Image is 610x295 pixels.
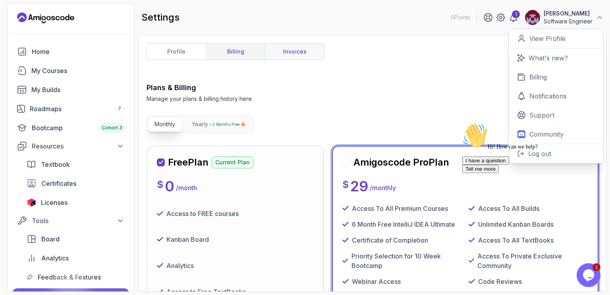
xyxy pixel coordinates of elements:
[509,106,603,125] a: Support
[509,87,603,106] a: Notifications
[30,104,124,114] div: Roadmaps
[141,11,180,24] h2: settings
[12,44,129,60] a: home
[477,251,588,270] p: Access To Private Exclusive Community
[265,44,324,60] a: invoices
[544,10,593,17] p: [PERSON_NAME]
[166,261,194,270] p: Analytics
[185,117,252,132] button: Yearly2 Months Free 🔥
[351,251,462,270] p: Priority Selection for 10 Week Bootcamp
[212,120,245,128] p: 2 Months Free 🔥
[27,199,36,206] img: jetbrains icon
[31,66,124,75] div: My Courses
[147,44,206,60] a: profile
[509,48,603,67] a: What's new?
[529,110,554,120] p: Support
[22,231,129,247] a: board
[577,263,602,287] iframe: chat widget
[148,117,182,132] button: Monthly
[342,178,349,191] p: $
[509,29,603,48] a: View Profile
[22,250,129,266] a: analytics
[3,3,29,29] img: :wave:
[352,220,455,229] p: 6 Month Free IntelliJ IDEA Ultimate
[147,95,252,103] p: Manage your plans & billing history here
[12,82,129,98] a: builds
[352,277,401,286] p: Webinar Access
[22,175,129,191] a: certificates
[22,195,129,210] a: licenses
[12,63,129,79] a: courses
[459,120,602,259] iframe: chat widget
[544,17,593,25] p: Software Engineer
[32,141,124,151] div: Resources
[12,139,129,153] button: Resources
[12,120,129,136] a: bootcamp
[32,47,124,56] div: Home
[118,106,121,112] span: 7
[147,82,252,93] h3: Plans & Billing
[3,3,146,53] div: 👋Hi! How can we help?I have a questionTell me more
[168,156,208,169] h2: Free Plan
[192,120,208,128] p: Yearly
[32,216,124,226] div: Tools
[41,253,69,263] span: Analytics
[41,160,70,169] span: Textbook
[166,209,239,218] p: Access to FREE courses
[352,235,428,245] p: Certificate of Completion
[206,44,265,60] a: billing
[478,277,522,286] p: Code Reviews
[212,156,253,168] p: Current Plan
[512,10,520,18] div: 1
[353,156,449,169] h2: Amigoscode Pro Plan
[509,13,518,22] a: 1
[529,34,566,43] p: View Profile
[12,101,129,117] a: roadmaps
[176,183,197,193] p: / month
[3,45,40,53] button: Tell me more
[41,179,76,188] span: Certificates
[529,53,568,63] p: What's new?
[22,156,129,172] a: textbook
[12,214,129,228] button: Tools
[350,178,368,194] p: 29
[31,85,124,94] div: My Builds
[32,123,124,133] div: Bootcamp
[102,125,122,131] span: Cohort 3
[529,91,567,101] p: Notifications
[451,13,470,21] p: 0 Points
[41,198,68,207] span: Licenses
[525,10,540,25] img: user profile image
[17,12,74,24] a: Landing page
[3,24,79,30] span: Hi! How can we help?
[154,120,175,128] p: Monthly
[166,235,209,244] p: Kanban Board
[370,183,396,193] p: / monthly
[352,204,448,213] p: Access To All Premium Courses
[22,269,129,285] a: feedback
[509,67,603,87] a: Billing
[529,72,547,82] p: Billing
[157,178,163,191] p: $
[165,178,174,194] p: 0
[41,234,60,244] span: Board
[525,10,604,25] button: user profile image[PERSON_NAME]Software Engineer
[38,272,101,282] span: Feedback & Features
[3,37,50,45] button: I have a question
